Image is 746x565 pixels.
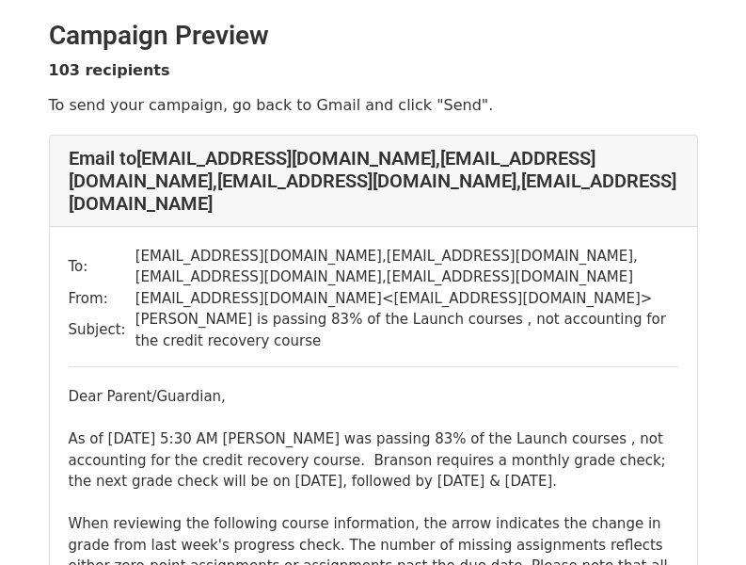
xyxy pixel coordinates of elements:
strong: 103 recipients [49,61,170,79]
div: As of [DATE] 5:30 AM [PERSON_NAME] was passing 83% of the Launch courses , not accounting for the... [69,408,678,492]
td: [EMAIL_ADDRESS][DOMAIN_NAME] < [EMAIL_ADDRESS][DOMAIN_NAME] > [135,288,678,310]
p: To send your campaign, go back to Gmail and click "Send". [49,95,698,115]
td: From: [69,288,135,310]
h2: Campaign Preview [49,20,698,52]
h4: Email to [EMAIL_ADDRESS][DOMAIN_NAME] , [EMAIL_ADDRESS][DOMAIN_NAME] , [EMAIL_ADDRESS][DOMAIN_NAM... [69,147,678,215]
td: [EMAIL_ADDRESS][DOMAIN_NAME] , [EMAIL_ADDRESS][DOMAIN_NAME] , [EMAIL_ADDRESS][DOMAIN_NAME] , [EMA... [135,246,678,288]
td: To: [69,246,135,288]
td: Subject: [69,309,135,351]
td: [PERSON_NAME] is passing 83% of the Launch courses , not accounting for the credit recovery course [135,309,678,351]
